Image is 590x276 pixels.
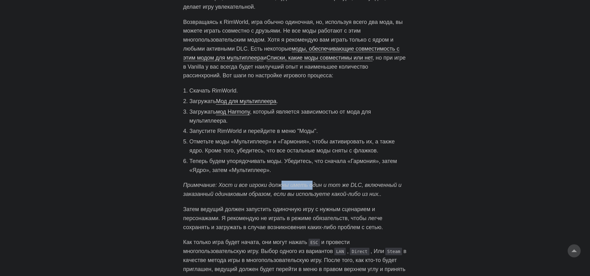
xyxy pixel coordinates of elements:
[190,107,407,125] li: Загружать , который является зависимостью от мода для мультиплеера.
[385,248,402,255] code: Steam
[190,127,407,136] li: Запустите RimWorld и перейдите в меню "Моды".
[190,137,407,155] li: Отметьте моды «Мультиплеер» и «Гармония», чтобы активировать их, а также ядро. Кроме того, убедит...
[190,86,407,95] li: Скачать RimWorld.
[190,97,407,106] li: Загружать .
[267,55,373,61] a: Списки, какие моды совместимы или нет
[216,98,276,104] a: Мод для мультиплеера
[216,109,250,115] a: мод Harmony
[190,157,407,175] li: Теперь будем упорядочивать моды. Убедитесь, что сначала «Гармония», затем «Ядро», затем «Мультипл...
[334,248,346,255] code: LAN
[568,244,581,257] a: Наверх
[183,18,407,80] p: Возвращаясь к RimWorld, игра обычно одиночная, но, используя всего два мода, вы можете играть сов...
[350,248,369,255] code: Direct
[183,182,402,197] em: Примечание: Хост и все игроки должны иметь один и тот же DLC, включенный и заказанный одинаковым ...
[309,239,320,246] code: ESC
[183,205,407,232] p: Затем ведущий должен запустить одиночную игру с нужным сценарием и персонажами. Я рекомендую не и...
[183,46,400,61] a: моды, обеспечивающие совместимость с этим модом для мультиплеера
